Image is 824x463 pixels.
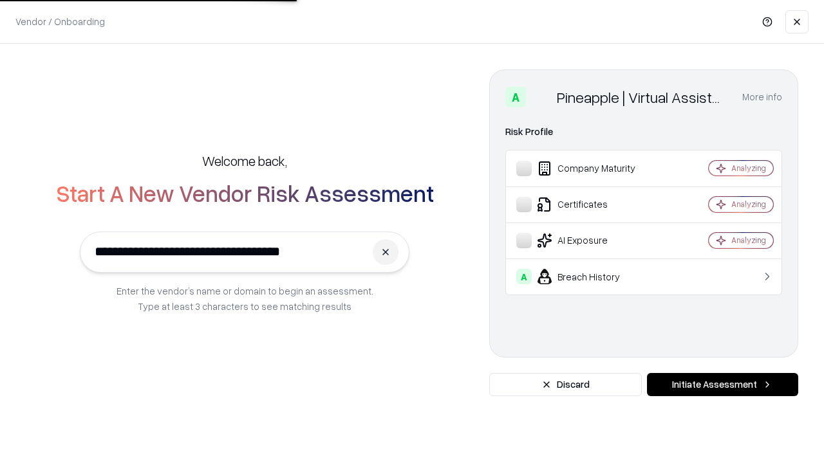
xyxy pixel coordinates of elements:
[505,124,782,140] div: Risk Profile
[742,86,782,109] button: More info
[731,163,766,174] div: Analyzing
[15,15,105,28] p: Vendor / Onboarding
[516,233,670,248] div: AI Exposure
[557,87,727,107] div: Pineapple | Virtual Assistant Agency
[731,199,766,210] div: Analyzing
[489,373,642,396] button: Discard
[531,87,552,107] img: Pineapple | Virtual Assistant Agency
[202,152,287,170] h5: Welcome back,
[647,373,798,396] button: Initiate Assessment
[56,180,434,206] h2: Start A New Vendor Risk Assessment
[505,87,526,107] div: A
[516,269,670,284] div: Breach History
[117,283,373,314] p: Enter the vendor’s name or domain to begin an assessment. Type at least 3 characters to see match...
[516,269,532,284] div: A
[516,197,670,212] div: Certificates
[516,161,670,176] div: Company Maturity
[731,235,766,246] div: Analyzing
